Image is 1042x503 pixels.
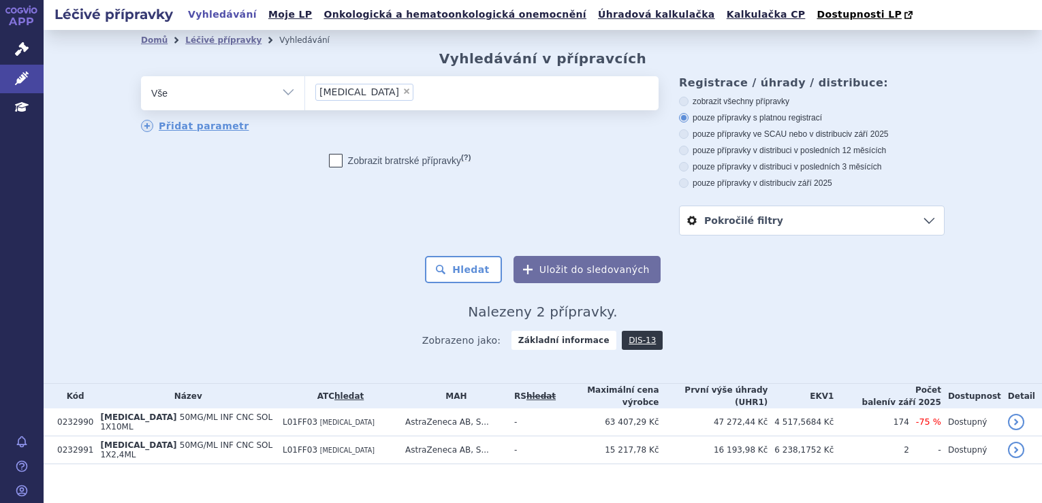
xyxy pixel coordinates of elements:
label: pouze přípravky ve SCAU nebo v distribuci [679,129,945,140]
del: hledat [526,391,556,401]
td: - [507,408,556,436]
label: pouze přípravky v distribuci [679,178,945,189]
label: pouze přípravky v distribuci v posledních 12 měsících [679,145,945,156]
td: AstraZeneca AB, S... [398,408,507,436]
td: 15 217,78 Kč [556,436,659,464]
td: 0232991 [50,436,93,464]
a: Moje LP [264,5,316,24]
a: detail [1008,442,1024,458]
a: detail [1008,414,1024,430]
span: v září 2025 [848,129,888,139]
span: [MEDICAL_DATA] [320,419,375,426]
span: L01FF03 [283,417,317,427]
span: [MEDICAL_DATA] [100,412,176,422]
h3: Registrace / úhrady / distribuce: [679,76,945,89]
td: - [909,436,941,464]
span: [MEDICAL_DATA] [319,87,399,97]
a: Domů [141,35,168,45]
th: MAH [398,384,507,408]
a: Léčivé přípravky [185,35,262,45]
a: Vyhledávání [184,5,261,24]
th: RS [507,384,556,408]
th: Počet balení [834,384,941,408]
label: zobrazit všechny přípravky [679,96,945,107]
th: EKV1 [768,384,834,408]
th: Název [93,384,276,408]
label: pouze přípravky v distribuci v posledních 3 měsících [679,161,945,172]
h2: Léčivé přípravky [44,5,184,24]
th: Detail [1001,384,1042,408]
button: Hledat [425,256,502,283]
label: pouze přípravky s platnou registrací [679,112,945,123]
button: Uložit do sledovaných [514,256,661,283]
a: Onkologická a hematoonkologická onemocnění [319,5,590,24]
span: Nalezeny 2 přípravky. [468,304,618,320]
td: 4 517,5684 Kč [768,408,834,436]
td: - [507,436,556,464]
a: hledat [334,391,364,401]
td: 63 407,29 Kč [556,408,659,436]
td: 47 272,44 Kč [659,408,768,436]
abbr: (?) [461,153,471,162]
span: L01FF03 [283,445,317,455]
a: Dostupnosti LP [812,5,919,25]
td: 2 [834,436,909,464]
h2: Vyhledávání v přípravcích [439,50,647,67]
th: ATC [276,384,398,408]
span: Dostupnosti LP [817,9,902,20]
th: Dostupnost [941,384,1001,408]
a: DIS-13 [622,331,663,350]
td: 174 [834,408,909,436]
td: 0232990 [50,408,93,436]
span: Zobrazeno jako: [422,331,501,350]
td: Dostupný [941,436,1001,464]
td: 6 238,1752 Kč [768,436,834,464]
span: v září 2025 [890,397,941,407]
td: AstraZeneca AB, S... [398,436,507,464]
a: Přidat parametr [141,120,249,132]
a: Pokročilé filtry [680,206,944,235]
th: Kód [50,384,93,408]
input: [MEDICAL_DATA] [417,83,425,100]
td: Dostupný [941,408,1001,436]
th: Maximální cena výrobce [556,384,659,408]
span: v září 2025 [791,178,832,188]
a: Úhradová kalkulačka [594,5,719,24]
th: První výše úhrady (UHR1) [659,384,768,408]
span: 50MG/ML INF CNC SOL 1X2,4ML [100,440,272,459]
span: [MEDICAL_DATA] [320,447,375,454]
span: × [402,87,411,95]
span: -75 % [916,417,941,427]
span: [MEDICAL_DATA] [100,440,176,450]
label: Zobrazit bratrské přípravky [329,154,471,167]
strong: Základní informace [511,331,616,350]
li: Vyhledávání [279,30,347,50]
a: vyhledávání neobsahuje žádnou platnou referenční skupinu [526,391,556,401]
span: 50MG/ML INF CNC SOL 1X10ML [100,412,272,432]
a: Kalkulačka CP [723,5,810,24]
td: 16 193,98 Kč [659,436,768,464]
